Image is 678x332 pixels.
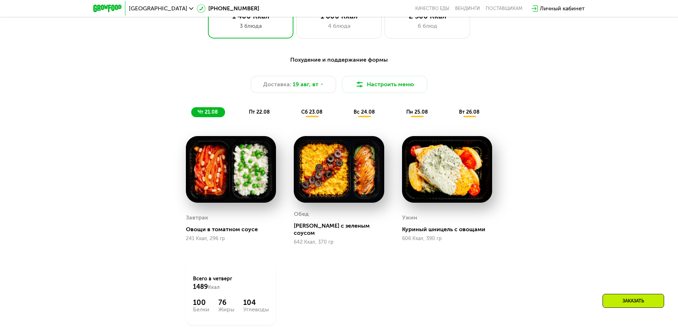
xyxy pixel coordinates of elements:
[218,307,234,312] div: Жиры
[197,4,259,13] a: [PHONE_NUMBER]
[208,284,220,290] span: Ккал
[392,22,463,30] div: 6 блюд
[294,239,384,245] div: 642 Ккал, 370 гр
[186,226,282,233] div: Овощи в томатном соусе
[193,275,269,291] div: Всего в четверг
[129,6,187,11] span: [GEOGRAPHIC_DATA]
[415,6,449,11] a: Качество еды
[402,236,492,242] div: 606 Ккал, 390 гр
[402,212,417,223] div: Ужин
[193,283,208,291] span: 1489
[304,22,374,30] div: 4 блюда
[215,22,286,30] div: 3 блюда
[294,222,390,237] div: [PERSON_NAME] с зеленым соусом
[249,109,270,115] span: пт 22.08
[243,307,269,312] div: Углеводы
[193,298,209,307] div: 100
[218,298,234,307] div: 76
[402,226,498,233] div: Куриный шницель с овощами
[342,76,427,93] button: Настроить меню
[301,109,323,115] span: сб 23.08
[455,6,480,11] a: Вендинги
[243,298,269,307] div: 104
[540,4,585,13] div: Личный кабинет
[486,6,522,11] div: поставщикам
[193,307,209,312] div: Белки
[603,294,664,308] div: Заказать
[294,209,309,219] div: Обед
[186,212,208,223] div: Завтрак
[354,109,375,115] span: вс 24.08
[263,80,291,89] span: Доставка:
[293,80,318,89] span: 19 авг, вт
[186,236,276,242] div: 241 Ккал, 296 гр
[198,109,218,115] span: чт 21.08
[128,56,550,64] div: Похудение и поддержание формы
[406,109,428,115] span: пн 25.08
[459,109,480,115] span: вт 26.08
